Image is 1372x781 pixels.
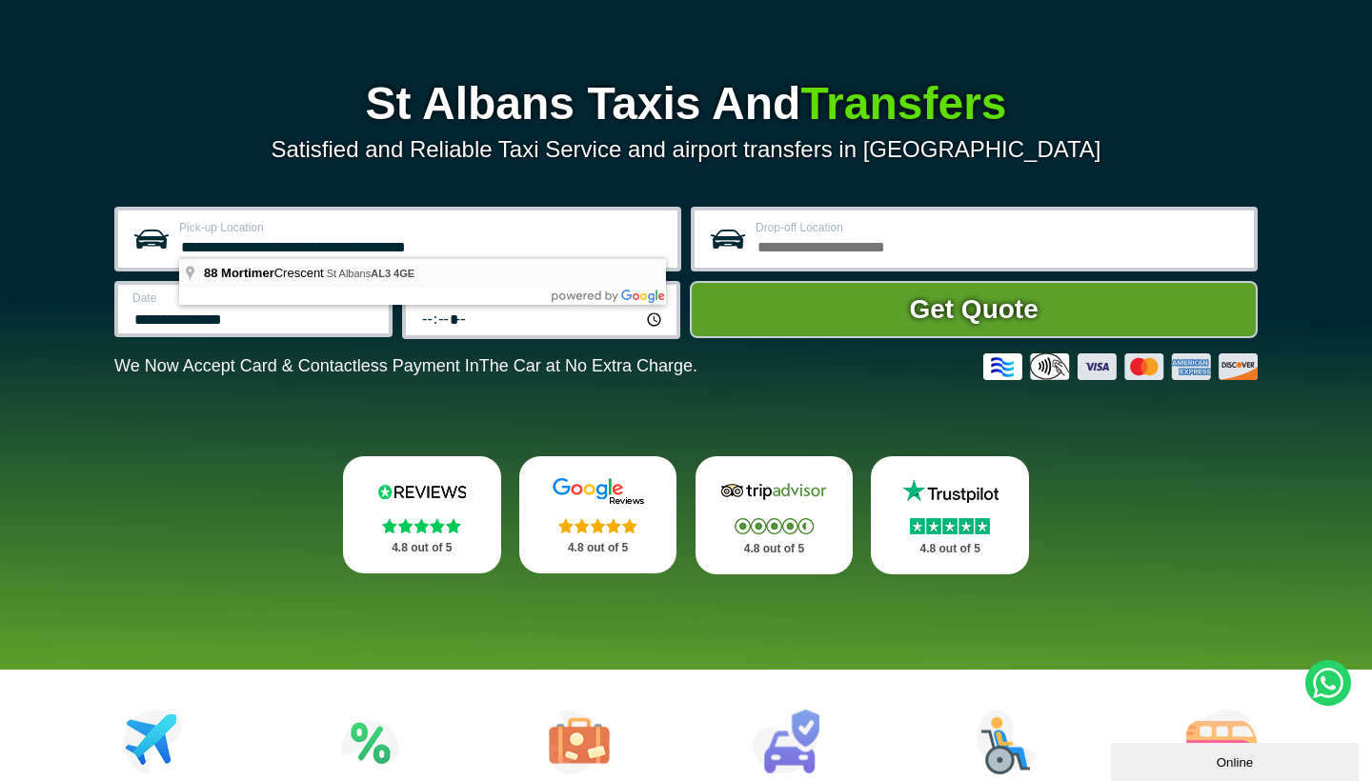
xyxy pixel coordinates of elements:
[382,518,461,533] img: Stars
[1111,739,1362,781] iframe: chat widget
[558,518,637,533] img: Stars
[690,281,1258,338] button: Get Quote
[716,537,833,561] p: 4.8 out of 5
[1186,710,1258,774] img: Minibus
[204,266,274,280] span: 88 Mortimer
[977,710,1038,774] img: Wheelchair
[124,710,182,774] img: Airport Transfers
[519,456,677,573] a: Google Stars 4.8 out of 5
[204,266,327,280] span: Crescent
[479,356,697,375] span: The Car at No Extra Charge.
[364,536,480,560] p: 4.8 out of 5
[132,292,377,304] label: Date
[114,136,1258,163] p: Satisfied and Reliable Taxi Service and airport transfers in [GEOGRAPHIC_DATA]
[752,710,819,774] img: Car Rental
[910,518,990,534] img: Stars
[179,222,666,233] label: Pick-up Location
[893,477,1007,506] img: Trustpilot
[983,353,1258,380] img: Credit And Debit Cards
[892,537,1008,561] p: 4.8 out of 5
[327,268,414,279] span: St Albans
[114,81,1258,127] h1: St Albans Taxis And
[341,710,399,774] img: Attractions
[716,477,831,506] img: Tripadvisor
[540,536,656,560] p: 4.8 out of 5
[756,222,1242,233] label: Drop-off Location
[735,518,814,534] img: Stars
[696,456,854,574] a: Tripadvisor Stars 4.8 out of 5
[371,268,414,279] span: AL3 4GE
[343,456,501,573] a: Reviews.io Stars 4.8 out of 5
[871,456,1029,574] a: Trustpilot Stars 4.8 out of 5
[541,477,656,506] img: Google
[365,477,479,506] img: Reviews.io
[800,78,1006,129] span: Transfers
[549,710,610,774] img: Tours
[114,356,697,376] p: We Now Accept Card & Contactless Payment In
